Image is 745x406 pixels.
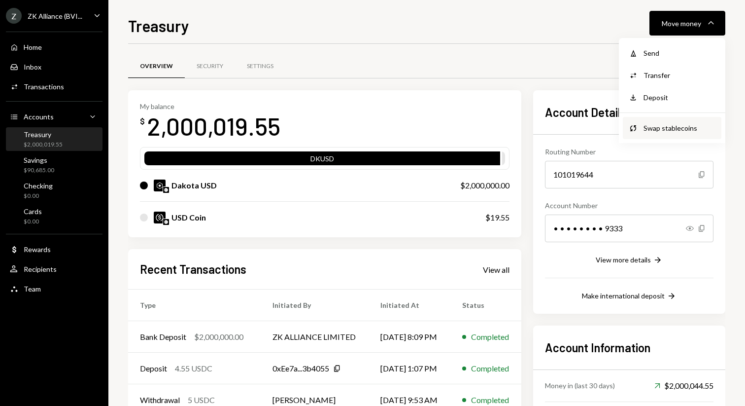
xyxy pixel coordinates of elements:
[140,62,173,71] div: Overview
[596,256,651,264] div: View more details
[582,291,677,302] button: Make international deposit
[24,245,51,254] div: Rewards
[194,331,243,343] div: $2,000,000.00
[154,212,166,223] img: USDC
[483,264,509,275] a: View all
[163,187,169,193] img: base-mainnet
[140,102,280,111] div: My balance
[545,161,713,188] div: 101019644
[235,54,285,79] a: Settings
[140,261,246,277] h2: Recent Transactions
[272,363,329,374] div: 0xEe7a...3b4055
[6,108,102,125] a: Accounts
[261,290,369,321] th: Initiated By
[582,292,665,300] div: Make international deposit
[171,180,217,191] div: Dakota USD
[6,38,102,56] a: Home
[369,290,450,321] th: Initiated At
[596,255,663,266] button: View more details
[24,265,57,273] div: Recipients
[369,321,450,353] td: [DATE] 8:09 PM
[140,331,186,343] div: Bank Deposit
[144,153,500,167] div: DKUSD
[649,11,725,36] button: Move money
[140,363,167,374] div: Deposit
[654,380,713,392] div: $2,000,044.55
[369,353,450,384] td: [DATE] 1:07 PM
[6,77,102,95] a: Transactions
[24,207,42,216] div: Cards
[24,43,42,51] div: Home
[6,179,102,202] a: Checking$0.00
[545,339,713,356] h2: Account Information
[261,321,369,353] td: ZK ALLIANCE LIMITED
[471,363,509,374] div: Completed
[6,153,102,177] a: Savings$90,685.00
[24,285,41,293] div: Team
[6,204,102,228] a: Cards$0.00
[24,166,54,175] div: $90,685.00
[485,212,509,223] div: $19.55
[24,63,41,71] div: Inbox
[163,219,169,225] img: base-mainnet
[171,212,206,223] div: USD Coin
[24,141,63,149] div: $2,000,019.55
[247,62,273,71] div: Settings
[24,82,64,91] div: Transactions
[662,18,701,29] div: Move money
[545,200,713,211] div: Account Number
[24,112,54,121] div: Accounts
[24,192,53,200] div: $0.00
[450,290,521,321] th: Status
[197,62,223,71] div: Security
[24,182,53,190] div: Checking
[471,394,509,406] div: Completed
[128,290,261,321] th: Type
[6,280,102,297] a: Team
[545,380,615,391] div: Money in (last 30 days)
[175,363,212,374] div: 4.55 USDC
[483,265,509,275] div: View all
[460,180,509,191] div: $2,000,000.00
[643,123,715,133] div: Swap stablecoins
[28,12,82,20] div: ZK Alliance (BVI...
[24,156,54,164] div: Savings
[24,218,42,226] div: $0.00
[147,111,280,142] div: 2,000,019.55
[6,8,22,24] div: Z
[471,331,509,343] div: Completed
[140,394,180,406] div: Withdrawal
[6,127,102,151] a: Treasury$2,000,019.55
[545,147,713,157] div: Routing Number
[643,70,715,80] div: Transfer
[643,92,715,103] div: Deposit
[545,215,713,242] div: • • • • • • • • 9333
[6,58,102,75] a: Inbox
[545,104,713,120] h2: Account Details
[140,116,145,126] div: $
[188,394,215,406] div: 5 USDC
[6,260,102,278] a: Recipients
[24,130,63,139] div: Treasury
[6,240,102,258] a: Rewards
[154,180,166,191] img: DKUSD
[128,16,189,36] h1: Treasury
[185,54,235,79] a: Security
[128,54,185,79] a: Overview
[643,48,715,58] div: Send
